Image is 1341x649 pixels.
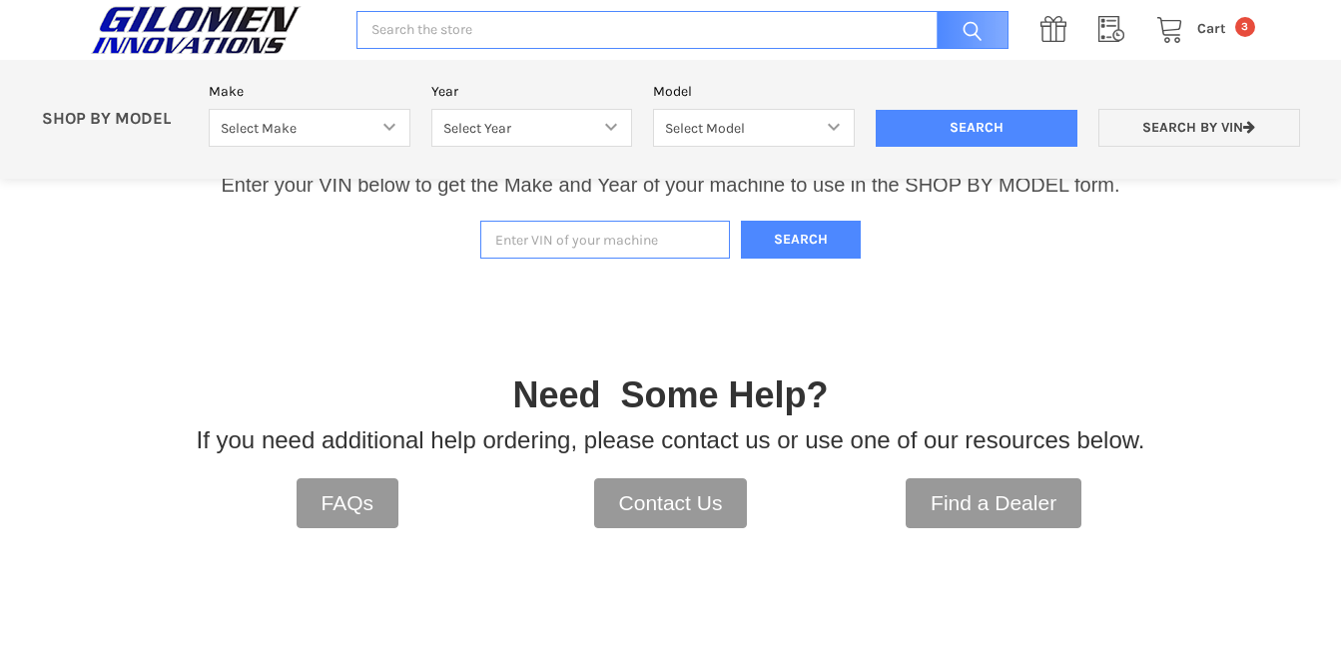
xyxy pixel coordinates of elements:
img: GILOMEN INNOVATIONS [86,5,306,55]
button: Search [741,221,861,260]
input: Enter VIN of your machine [480,221,730,260]
span: 3 [1235,17,1255,37]
p: If you need additional help ordering, please contact us or use one of our resources below. [197,422,1145,458]
label: Model [653,81,855,102]
label: Year [431,81,633,102]
p: Need Some Help? [512,368,828,422]
input: Search [876,110,1077,148]
p: Enter your VIN below to get the Make and Year of your machine to use in the SHOP BY MODEL form. [221,170,1119,200]
label: Make [209,81,410,102]
a: Contact Us [594,478,748,528]
p: SHOP BY MODEL [31,109,199,130]
input: Search the store [356,11,1007,50]
a: Cart 3 [1145,17,1255,42]
a: FAQs [297,478,399,528]
span: Cart [1197,20,1226,37]
a: GILOMEN INNOVATIONS [86,5,335,55]
input: Search [927,11,1008,50]
a: Find a Dealer [906,478,1081,528]
a: Search by VIN [1098,109,1300,148]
